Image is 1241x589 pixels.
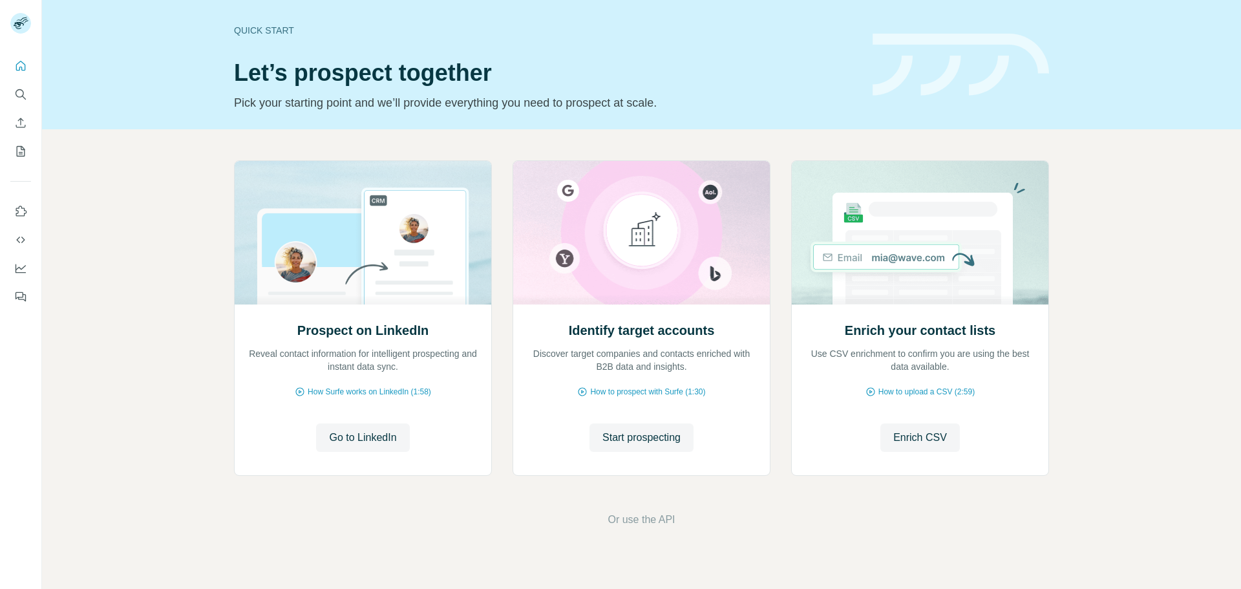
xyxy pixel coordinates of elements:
span: Go to LinkedIn [329,430,396,445]
button: Start prospecting [589,423,694,452]
button: Dashboard [10,257,31,280]
button: Enrich CSV [10,111,31,134]
img: Enrich your contact lists [791,161,1049,305]
img: Prospect on LinkedIn [234,161,492,305]
button: Feedback [10,285,31,308]
button: Use Surfe on LinkedIn [10,200,31,223]
button: Or use the API [608,512,675,528]
span: Start prospecting [602,430,681,445]
p: Pick your starting point and we’ll provide everything you need to prospect at scale. [234,94,857,112]
p: Reveal contact information for intelligent prospecting and instant data sync. [248,347,478,373]
button: Quick start [10,54,31,78]
button: Search [10,83,31,106]
div: Quick start [234,24,857,37]
p: Use CSV enrichment to confirm you are using the best data available. [805,347,1035,373]
h2: Identify target accounts [569,321,715,339]
button: Use Surfe API [10,228,31,252]
h2: Enrich your contact lists [845,321,995,339]
h1: Let’s prospect together [234,60,857,86]
button: Go to LinkedIn [316,423,409,452]
img: banner [873,34,1049,96]
img: Identify target accounts [513,161,770,305]
span: How to prospect with Surfe (1:30) [590,386,705,398]
span: How Surfe works on LinkedIn (1:58) [308,386,431,398]
span: How to upload a CSV (2:59) [878,386,975,398]
button: Enrich CSV [880,423,960,452]
button: My lists [10,140,31,163]
span: Enrich CSV [893,430,947,445]
h2: Prospect on LinkedIn [297,321,429,339]
p: Discover target companies and contacts enriched with B2B data and insights. [526,347,757,373]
